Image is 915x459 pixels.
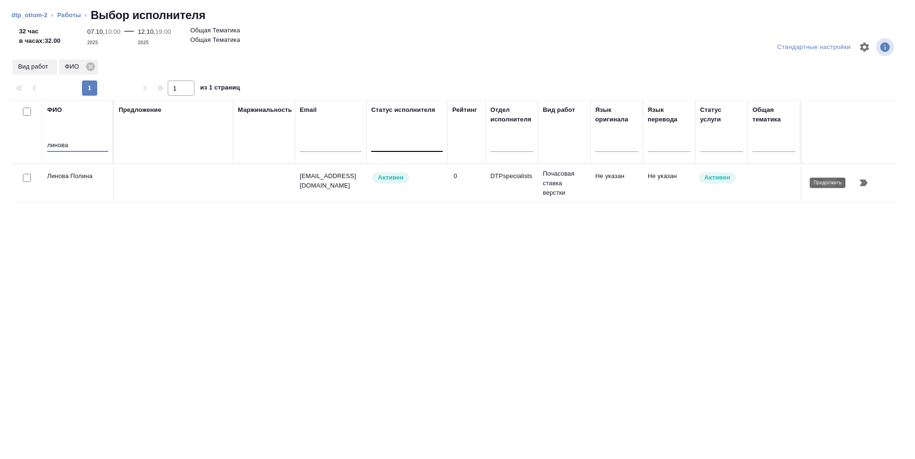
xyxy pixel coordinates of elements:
div: 0 [454,171,481,181]
td: Линова Полина [42,167,114,200]
div: Статус услуги [700,105,743,124]
nav: breadcrumb [11,8,904,23]
p: 12.10, [138,28,155,35]
div: Вид работ [543,105,575,115]
td: Не указан [590,167,643,200]
button: Открыть календарь загрузки [829,171,852,194]
p: Почасовая ставка верстки [543,169,586,198]
div: Рядовой исполнитель: назначай с учетом рейтинга [371,171,443,184]
div: split button [775,40,853,55]
p: ФИО [65,62,82,71]
div: Статус исполнителя [371,105,435,115]
p: 07.10, [87,28,105,35]
a: Работы [57,11,81,19]
p: 32 час [19,27,61,36]
div: ФИО [47,105,62,115]
div: Email [300,105,316,115]
p: Общая Тематика [190,26,240,35]
p: 19:00 [155,28,171,35]
li: ‹ [51,10,53,20]
p: Активен [704,173,730,182]
div: Общая тематика [752,105,795,124]
div: ФИО [59,60,98,75]
p: Активен [378,173,404,182]
div: Язык оригинала [595,105,638,124]
p: Вид работ [18,62,51,71]
span: из 1 страниц [200,82,240,96]
button: Отправить предложение о работе [806,171,829,194]
input: Выбери исполнителей, чтобы отправить приглашение на работу [23,174,31,182]
li: ‹ [85,10,87,20]
a: dtp_otium-2 [11,11,48,19]
span: Настроить таблицу [853,36,876,59]
h2: Выбор исполнителя [91,8,205,23]
p: 10:00 [105,28,121,35]
div: Отдел исполнителя [490,105,533,124]
span: Посмотреть информацию [876,38,896,56]
div: Маржинальность [238,105,292,115]
td: Не указан [643,167,695,200]
div: Предложение [119,105,162,115]
p: [EMAIL_ADDRESS][DOMAIN_NAME] [300,171,362,190]
div: Рейтинг [452,105,477,115]
div: — [124,23,134,48]
div: Язык перевода [648,105,691,124]
td: DTPspecialists [486,167,538,200]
